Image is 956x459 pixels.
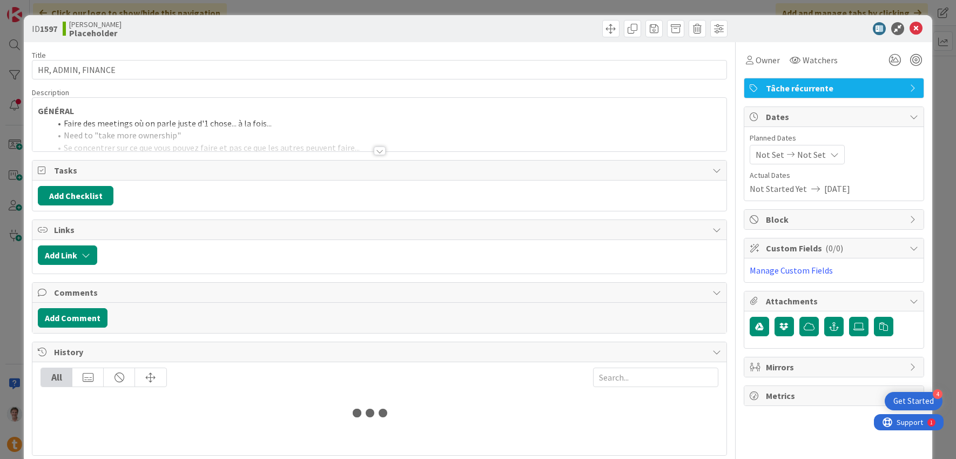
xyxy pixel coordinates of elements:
[23,2,49,15] span: Support
[54,223,707,236] span: Links
[825,243,843,254] span: ( 0/0 )
[38,308,107,328] button: Add Comment
[750,265,833,276] a: Manage Custom Fields
[766,82,904,95] span: Tâche récurrente
[766,242,904,255] span: Custom Fields
[750,132,918,144] span: Planned Dates
[32,60,727,79] input: type card name here...
[750,170,918,181] span: Actual Dates
[766,110,904,123] span: Dates
[32,22,57,35] span: ID
[56,4,59,13] div: 1
[69,29,122,37] b: Placeholder
[756,148,784,161] span: Not Set
[51,117,721,130] li: Faire des meetings où on parle juste d'1 chose... à la fois...
[54,164,707,177] span: Tasks
[756,54,780,66] span: Owner
[54,286,707,299] span: Comments
[766,213,904,226] span: Block
[69,20,122,29] span: [PERSON_NAME]
[40,23,57,34] b: 1597
[750,182,807,195] span: Not Started Yet
[38,245,97,265] button: Add Link
[766,389,904,402] span: Metrics
[32,50,46,60] label: Title
[38,105,74,116] strong: GÉNÉRAL
[54,345,707,358] span: History
[766,361,904,374] span: Mirrors
[766,295,904,308] span: Attachments
[32,88,69,97] span: Description
[893,396,934,407] div: Get Started
[824,182,850,195] span: [DATE]
[593,368,718,387] input: Search...
[803,54,838,66] span: Watchers
[41,368,72,387] div: All
[38,186,113,205] button: Add Checklist
[885,392,942,410] div: Open Get Started checklist, remaining modules: 4
[797,148,826,161] span: Not Set
[933,389,942,399] div: 4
